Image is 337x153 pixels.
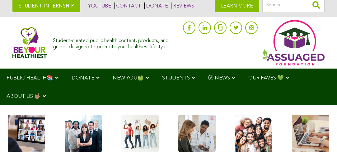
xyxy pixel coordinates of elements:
[208,75,230,81] span: Ⓥ NEWS
[306,123,337,153] iframe: Chat Widget
[72,75,94,81] span: DONATE
[7,75,53,81] span: PUBLIC HEALTH📚
[248,75,284,81] span: OUR FAVES 💚
[87,2,111,9] a: YOUTUBE
[113,75,144,81] span: NEW YOU🍏
[162,75,190,81] span: STUDENTS
[53,35,180,50] div: Student-curated public health content, products, and guides designed to promote your healthiest l...
[144,2,168,9] a: DONATE
[218,24,222,31] img: glassdoor
[7,94,41,99] span: ABOUT US 🤟🏽
[114,2,141,9] a: CONTACT
[12,27,47,58] img: Assuaged
[262,20,325,65] img: Assuaged App
[171,2,194,9] a: REVIEWS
